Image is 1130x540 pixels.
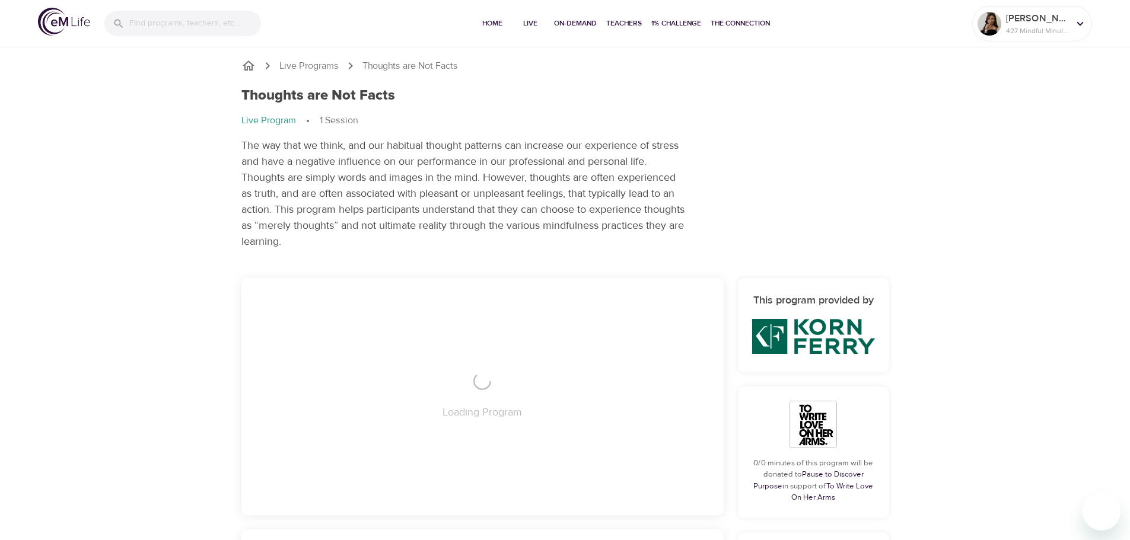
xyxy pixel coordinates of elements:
p: 427 Mindful Minutes [1006,25,1069,36]
span: Teachers [606,17,642,30]
span: The Connection [711,17,770,30]
p: 1 Session [320,114,358,127]
p: Loading Program [443,404,522,420]
h1: Thoughts are Not Facts [241,87,395,104]
img: Remy Sharp [978,12,1001,36]
a: To Write Love On Her Arms [791,481,873,503]
input: Find programs, teachers, etc... [129,11,261,36]
p: 0/0 minutes of this program will be donated to in support of [752,458,875,504]
h6: This program provided by [752,292,875,309]
p: Thoughts are Not Facts [362,59,458,73]
img: KF%20green%20logo%202.20.2025.png [752,319,875,354]
nav: breadcrumb [241,59,889,73]
p: Live Program [241,114,296,127]
nav: breadcrumb [241,114,889,128]
p: [PERSON_NAME] [1006,11,1069,25]
span: Live [516,17,545,30]
span: Home [478,17,507,30]
iframe: Button to launch messaging window [1083,493,1121,531]
a: Live Programs [279,59,339,73]
p: The way that we think, and our habitual thought patterns can increase our experience of stress an... [241,138,686,250]
img: logo [38,8,90,36]
span: On-Demand [554,17,597,30]
span: 1% Challenge [651,17,701,30]
a: Pause to Discover Purpose [753,469,864,491]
